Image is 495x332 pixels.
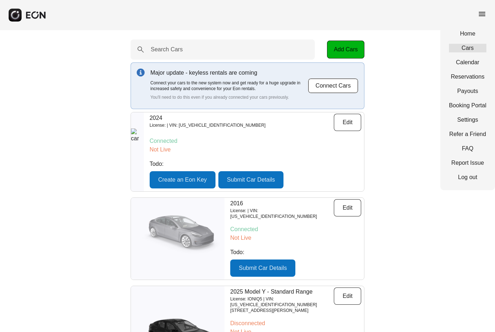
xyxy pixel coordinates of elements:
[449,101,486,110] a: Booking Portal
[230,248,361,257] p: Todo:
[131,215,224,262] img: car
[327,41,364,59] button: Add Cars
[308,78,358,93] button: Connect Cars
[150,114,265,122] p: 2024
[230,208,334,219] p: License: | VIN: [US_VEHICLE_IDENTIFICATION_NUMBER]
[334,114,361,131] button: Edit
[449,29,486,38] a: Home
[150,160,361,168] p: Todo:
[230,296,334,308] p: License: IONIQ5 | VIN: [US_VEHICLE_IDENTIFICATION_NUMBER]
[334,199,361,216] button: Edit
[449,116,486,124] a: Settings
[150,137,361,145] p: Connected
[449,130,486,139] a: Refer a Friend
[150,80,308,92] p: Connect your cars to the new system now and get ready for a huge upgrade in increased safety and ...
[449,144,486,153] a: FAQ
[230,225,361,234] p: Connected
[449,44,486,52] a: Cars
[230,259,295,277] button: Submit Car Details
[449,173,486,182] a: Log out
[230,234,361,242] p: Not Live
[230,319,361,328] p: Disconnected
[150,122,265,128] p: License: | VIN: [US_VEHICLE_IDENTIFICATION_NUMBER]
[150,145,361,154] p: Not Live
[230,308,334,313] p: [STREET_ADDRESS][PERSON_NAME]
[449,58,486,67] a: Calendar
[150,69,308,77] p: Major update - keyless rentals are coming
[230,287,334,296] p: 2025 Model Y - Standard Range
[131,128,144,175] img: car
[230,199,334,208] p: 2016
[150,171,215,188] button: Create an Eon Key
[218,171,283,188] button: Submit Car Details
[449,87,486,95] a: Payouts
[151,45,183,54] label: Search Cars
[449,159,486,167] a: Report Issue
[150,94,308,100] p: You'll need to do this even if you already connected your cars previously.
[478,10,486,18] span: menu
[334,287,361,305] button: Edit
[137,69,145,76] img: info
[449,73,486,81] a: Reservations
